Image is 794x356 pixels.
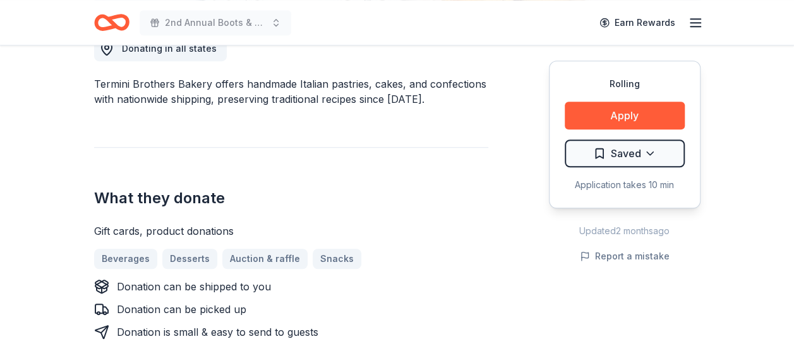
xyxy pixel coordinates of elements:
div: Donation is small & easy to send to guests [117,324,318,340]
a: Desserts [162,249,217,269]
a: Snacks [313,249,361,269]
a: Beverages [94,249,157,269]
button: 2nd Annual Boots & Paws Gala [140,10,291,35]
button: Saved [565,139,685,167]
div: Gift cards, product donations [94,223,488,239]
span: 2nd Annual Boots & Paws Gala [165,15,266,30]
div: Updated 2 months ago [549,223,701,239]
div: Donation can be shipped to you [117,279,271,294]
a: Earn Rewards [592,11,683,34]
div: Termini Brothers Bakery offers handmade Italian pastries, cakes, and confections with nationwide ... [94,76,488,107]
div: Rolling [565,76,685,92]
button: Report a mistake [580,249,670,264]
h2: What they donate [94,188,488,208]
a: Home [94,8,129,37]
div: Application takes 10 min [565,177,685,193]
button: Apply [565,102,685,129]
div: Donation can be picked up [117,302,246,317]
span: Donating in all states [122,43,217,54]
span: Saved [611,145,641,162]
a: Auction & raffle [222,249,308,269]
